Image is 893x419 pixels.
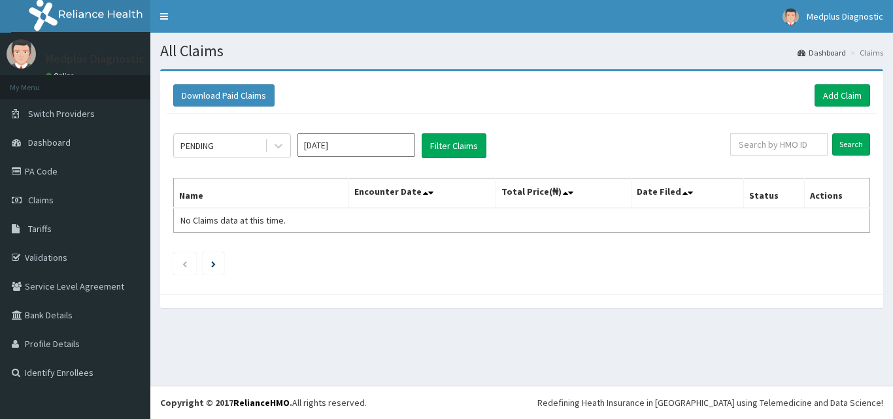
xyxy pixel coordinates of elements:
[180,139,214,152] div: PENDING
[28,108,95,120] span: Switch Providers
[211,258,216,269] a: Next page
[7,39,36,69] img: User Image
[744,178,805,209] th: Status
[537,396,883,409] div: Redefining Heath Insurance in [GEOGRAPHIC_DATA] using Telemedicine and Data Science!
[150,386,893,419] footer: All rights reserved.
[174,178,349,209] th: Name
[160,42,883,59] h1: All Claims
[28,223,52,235] span: Tariffs
[730,133,828,156] input: Search by HMO ID
[422,133,486,158] button: Filter Claims
[804,178,869,209] th: Actions
[815,84,870,107] a: Add Claim
[160,397,292,409] strong: Copyright © 2017 .
[349,178,496,209] th: Encounter Date
[783,8,799,25] img: User Image
[807,10,883,22] span: Medplus Diagnostic
[173,84,275,107] button: Download Paid Claims
[46,71,77,80] a: Online
[28,194,54,206] span: Claims
[798,47,846,58] a: Dashboard
[496,178,632,209] th: Total Price(₦)
[28,137,71,148] span: Dashboard
[297,133,415,157] input: Select Month and Year
[632,178,744,209] th: Date Filed
[233,397,290,409] a: RelianceHMO
[182,258,188,269] a: Previous page
[847,47,883,58] li: Claims
[832,133,870,156] input: Search
[180,214,286,226] span: No Claims data at this time.
[46,53,144,65] p: Medplus Diagnostic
